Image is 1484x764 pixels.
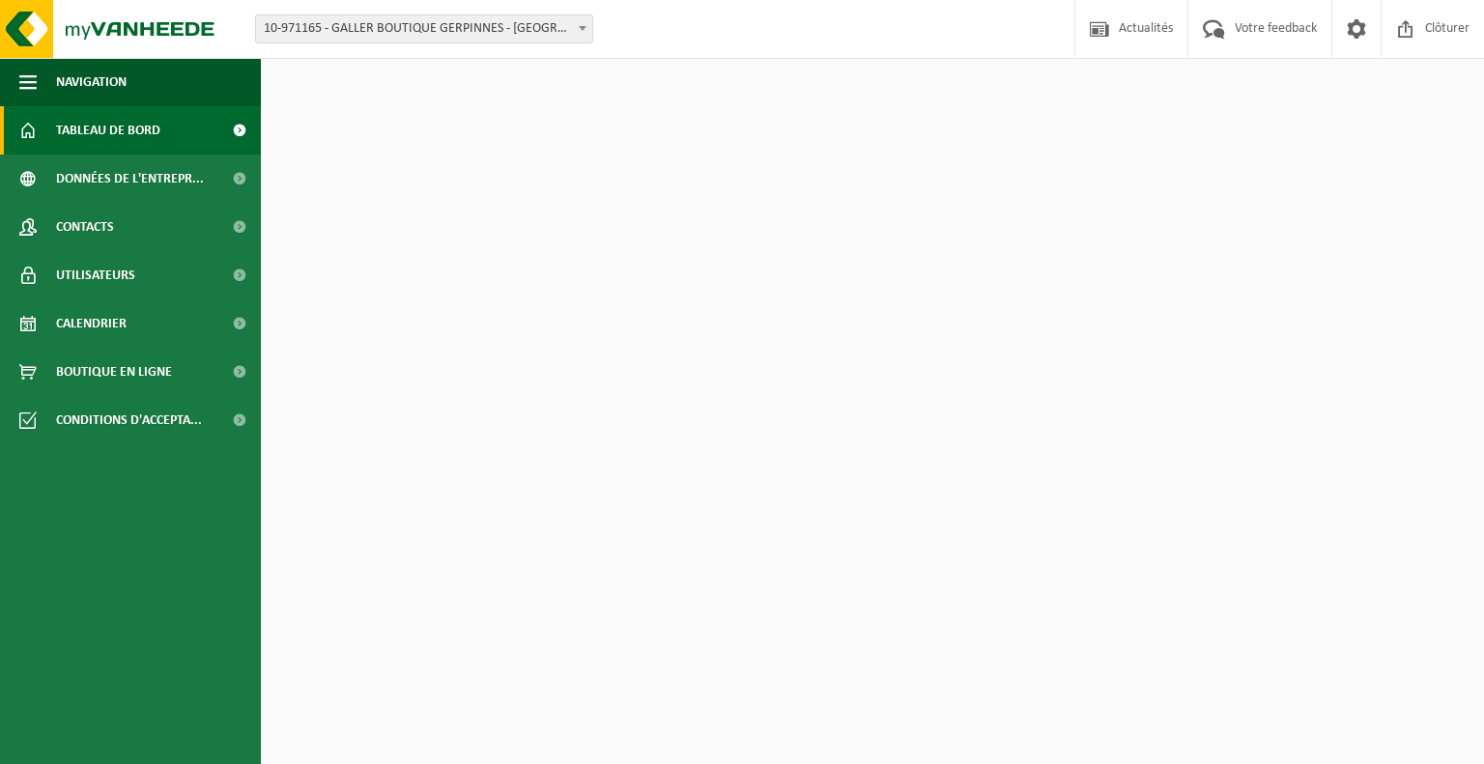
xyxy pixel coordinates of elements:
span: 10-971165 - GALLER BOUTIQUE GERPINNES - GERPINNES [255,14,593,43]
span: 10-971165 - GALLER BOUTIQUE GERPINNES - GERPINNES [256,15,592,42]
span: Utilisateurs [56,251,135,299]
span: Navigation [56,58,127,106]
iframe: chat widget [10,722,323,764]
span: Calendrier [56,299,127,348]
span: Tableau de bord [56,106,160,155]
span: Boutique en ligne [56,348,172,396]
span: Conditions d'accepta... [56,396,202,444]
span: Contacts [56,203,114,251]
span: Données de l'entrepr... [56,155,204,203]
